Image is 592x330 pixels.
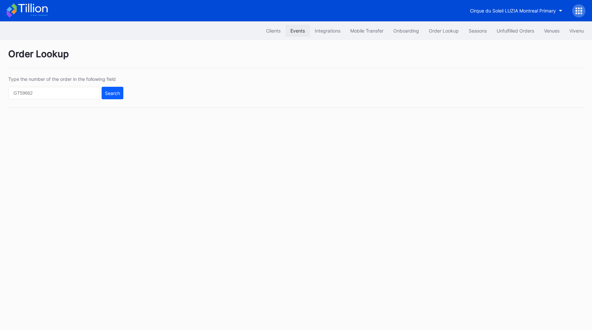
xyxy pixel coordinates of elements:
[465,5,567,17] button: Cirque du Soleil LUZIA Montreal Primary
[310,25,345,37] button: Integrations
[429,28,459,34] div: Order Lookup
[8,87,100,99] input: GT59662
[470,8,556,13] div: Cirque du Soleil LUZIA Montreal Primary
[285,25,310,37] button: Events
[8,48,584,68] div: Order Lookup
[464,25,492,37] button: Seasons
[105,90,120,96] div: Search
[290,28,305,34] div: Events
[393,28,419,34] div: Onboarding
[469,28,487,34] div: Seasons
[388,25,424,37] button: Onboarding
[564,25,589,37] button: Vivenu
[266,28,281,34] div: Clients
[102,87,123,99] button: Search
[492,25,539,37] button: Unfulfilled Orders
[350,28,383,34] div: Mobile Transfer
[345,25,388,37] button: Mobile Transfer
[8,76,123,82] div: Type the number of the order in the following field
[315,28,340,34] div: Integrations
[569,28,584,34] div: Vivenu
[544,28,559,34] div: Venues
[261,25,285,37] button: Clients
[497,28,534,34] div: Unfulfilled Orders
[424,25,464,37] button: Order Lookup
[539,25,564,37] button: Venues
